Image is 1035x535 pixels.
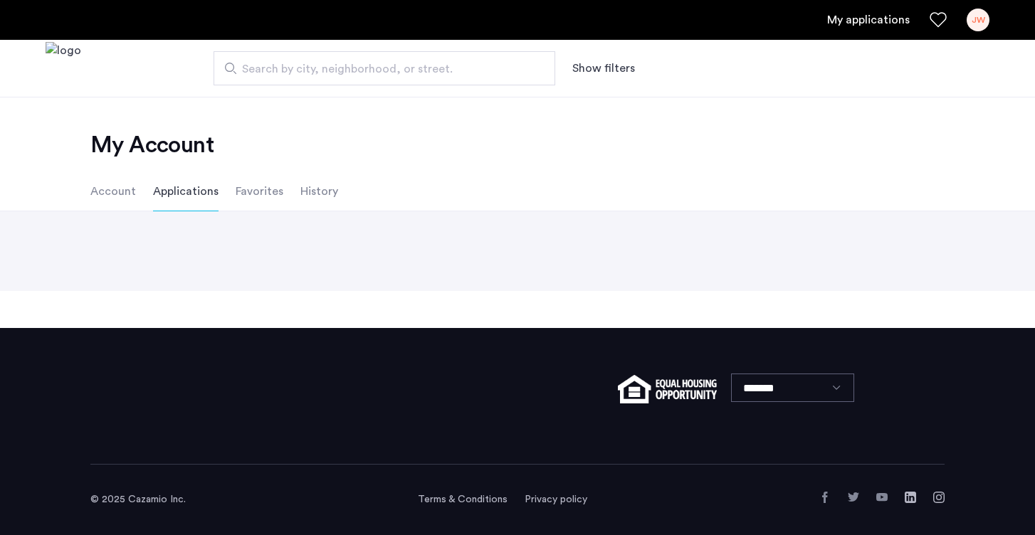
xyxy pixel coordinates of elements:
[905,492,916,503] a: LinkedIn
[525,492,587,507] a: Privacy policy
[731,374,854,402] select: Language select
[418,492,508,507] a: Terms and conditions
[46,42,81,95] img: logo
[827,11,910,28] a: My application
[300,171,338,211] li: History
[819,492,831,503] a: Facebook
[90,171,136,211] li: Account
[242,60,515,78] span: Search by city, neighborhood, or street.
[153,171,219,211] li: Applications
[930,11,947,28] a: Favorites
[618,375,717,403] img: equal-housing.png
[236,171,283,211] li: Favorites
[848,492,859,503] a: Twitter
[572,60,635,77] button: Show or hide filters
[46,42,81,95] a: Cazamio logo
[876,492,888,503] a: YouTube
[90,494,186,504] span: © 2025 Cazamio Inc.
[214,51,555,85] input: Apartment Search
[967,9,989,31] div: JW
[933,492,945,503] a: Instagram
[90,131,945,159] h2: My Account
